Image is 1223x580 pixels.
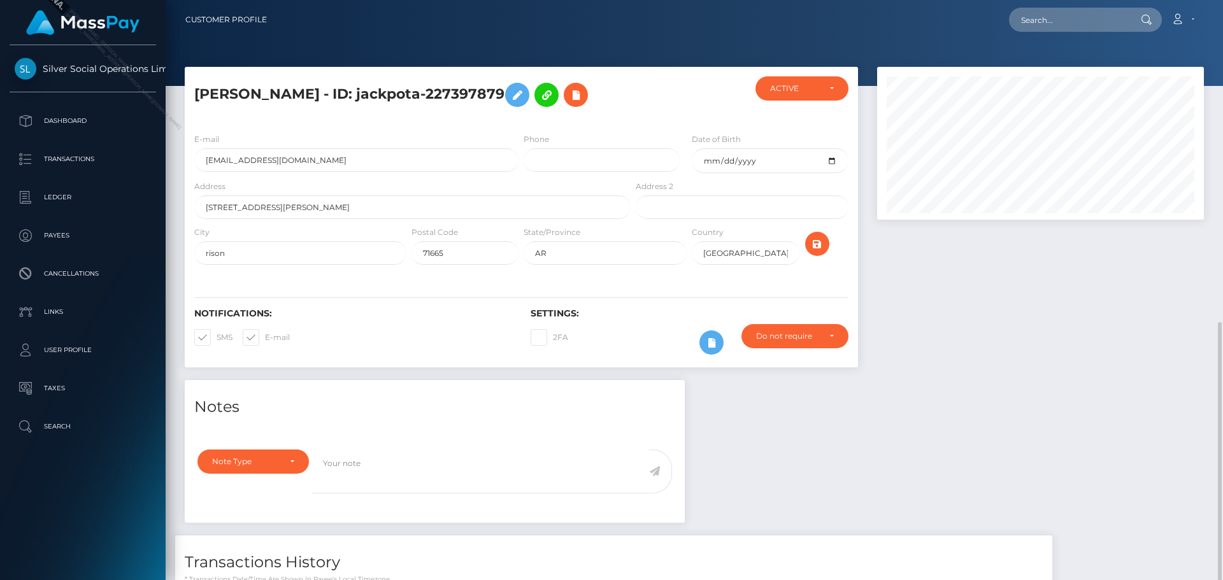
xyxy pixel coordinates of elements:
label: Address 2 [636,181,673,192]
label: Address [194,181,225,192]
label: E-mail [194,134,219,145]
a: Search [10,411,156,442]
p: Cancellations [15,264,151,283]
a: Links [10,296,156,328]
button: Note Type [197,449,309,474]
h4: Transactions History [185,551,1043,574]
h5: [PERSON_NAME] - ID: jackpota-227397879 [194,76,624,113]
a: Customer Profile [185,6,267,33]
h6: Notifications: [194,308,511,319]
label: Country [692,227,724,238]
a: Transactions [10,143,156,175]
div: Note Type [212,456,280,467]
a: Ledger [10,181,156,213]
a: Taxes [10,372,156,404]
button: ACTIVE [755,76,848,101]
a: Dashboard [10,105,156,137]
label: State/Province [524,227,580,238]
p: Transactions [15,150,151,169]
label: Postal Code [411,227,458,238]
p: Dashboard [15,111,151,131]
label: Phone [524,134,549,145]
label: City [194,227,210,238]
a: Cancellations [10,258,156,290]
h4: Notes [194,396,675,418]
a: User Profile [10,334,156,366]
input: Search... [1009,8,1129,32]
a: Payees [10,220,156,251]
p: Links [15,302,151,322]
img: Silver Social Operations Limited [15,58,36,80]
img: MassPay Logo [26,10,139,35]
h6: Settings: [531,308,848,319]
p: Search [15,417,151,436]
label: Date of Birth [692,134,741,145]
p: Ledger [15,188,151,207]
p: Taxes [15,379,151,398]
p: User Profile [15,341,151,360]
span: Silver Social Operations Limited [10,63,156,74]
label: 2FA [531,329,568,346]
label: E-mail [243,329,290,346]
button: Do not require [741,324,848,348]
div: ACTIVE [770,83,819,94]
p: Payees [15,226,151,245]
label: SMS [194,329,232,346]
div: Do not require [756,331,819,341]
